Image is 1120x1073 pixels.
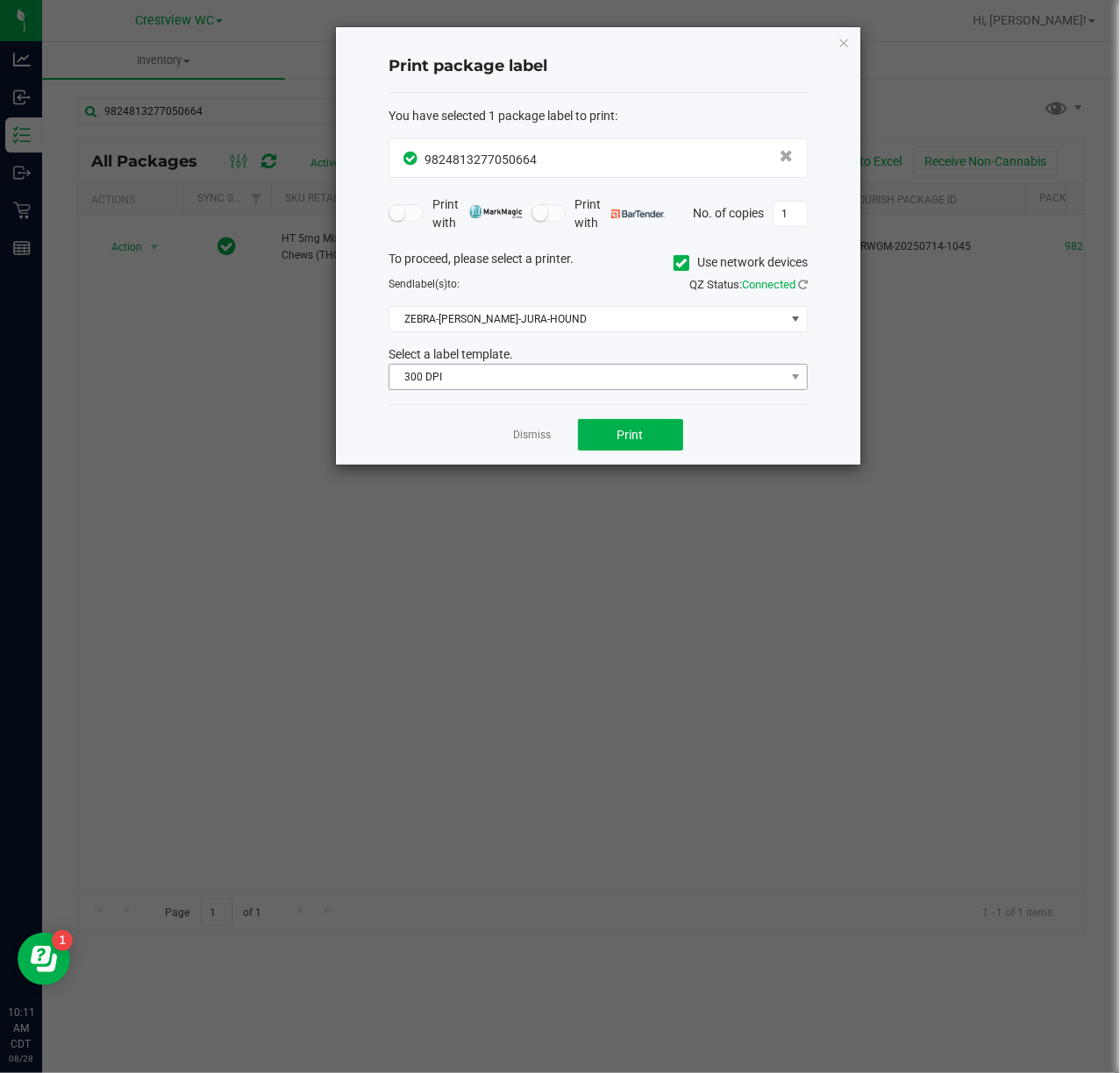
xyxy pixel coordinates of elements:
[469,205,523,218] img: mark_magic_cybra.png
[514,428,552,443] a: Dismiss
[424,153,537,167] span: 9824813277050664
[389,307,785,331] span: ZEBRA-[PERSON_NAME]-JURA-HOUND
[742,278,795,291] span: Connected
[18,933,70,985] iframe: Resource center
[389,109,615,123] span: You have selected 1 package label to print
[52,930,73,951] iframe: Resource center unread badge
[574,195,665,232] span: Print with
[689,278,808,291] span: QZ Status:
[432,195,523,232] span: Print with
[674,253,808,272] label: Use network devices
[578,419,683,451] button: Print
[389,365,785,389] span: 300 DPI
[617,428,644,442] span: Print
[403,149,420,167] span: In Sync
[375,250,821,276] div: To proceed, please select a printer.
[375,345,821,364] div: Select a label template.
[389,55,808,78] h4: Print package label
[412,278,447,290] span: label(s)
[389,278,460,290] span: Send to:
[611,210,665,218] img: bartender.png
[389,107,808,125] div: :
[693,205,764,219] span: No. of copies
